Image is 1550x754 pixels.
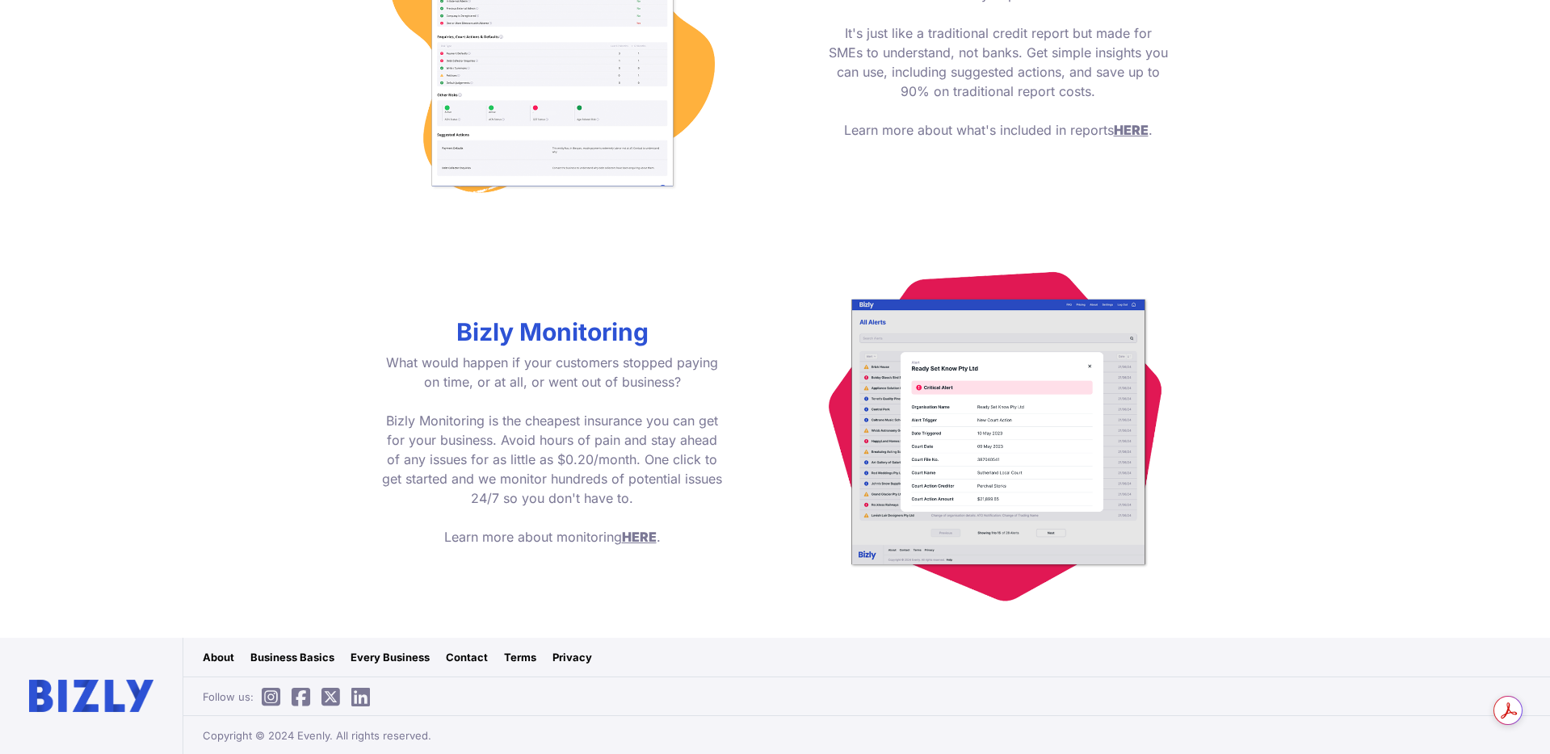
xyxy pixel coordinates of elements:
[829,262,1168,601] img: alert
[622,529,657,545] a: HERE
[381,317,724,346] h2: Bizly Monitoring
[381,353,724,547] p: What would happen if your customers stopped paying on time, or at all, or went out of business? B...
[1114,122,1149,138] a: HERE
[351,649,430,665] a: Every Business
[552,649,592,665] a: Privacy
[504,649,536,665] a: Terms
[446,649,488,665] a: Contact
[250,649,334,665] a: Business Basics
[203,727,431,744] span: Copyright © 2024 Evenly. All rights reserved.
[203,649,234,665] a: About
[203,689,378,705] span: Follow us:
